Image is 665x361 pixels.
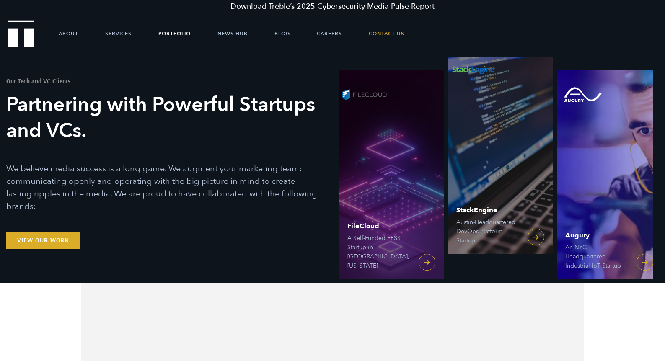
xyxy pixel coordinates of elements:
[105,21,132,46] a: Services
[339,70,444,279] a: FileCloud
[456,207,519,214] span: StackEngine
[339,82,389,107] img: FileCloud logo
[557,70,662,279] a: Augury
[59,21,78,46] a: About
[6,92,318,144] h3: Partnering with Powerful Startups and VCs.
[274,21,290,46] a: Blog
[8,21,34,46] a: Treble Homepage
[6,232,80,249] a: View Our Work
[448,44,553,254] a: StackEngine
[8,20,34,47] img: Treble logo
[347,223,410,229] span: FileCloud
[217,21,248,46] a: News Hub
[6,162,318,213] p: We believe media success is a long game. We augment your marketing team: communicating openly and...
[448,57,498,82] img: StackEngine logo
[565,243,628,271] span: An NYC-Headquartered Industrial IoT Startup
[456,218,519,245] span: Austin-Headquartered DevOps Platform Startup
[557,82,607,107] img: Augury logo
[347,234,410,271] span: A Self-Funded EFSS Startup in [GEOGRAPHIC_DATA], [US_STATE]
[565,232,628,239] span: Augury
[369,21,404,46] a: Contact Us
[6,78,318,84] h1: Our Tech and VC Clients
[158,21,191,46] a: Portfolio
[317,21,342,46] a: Careers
